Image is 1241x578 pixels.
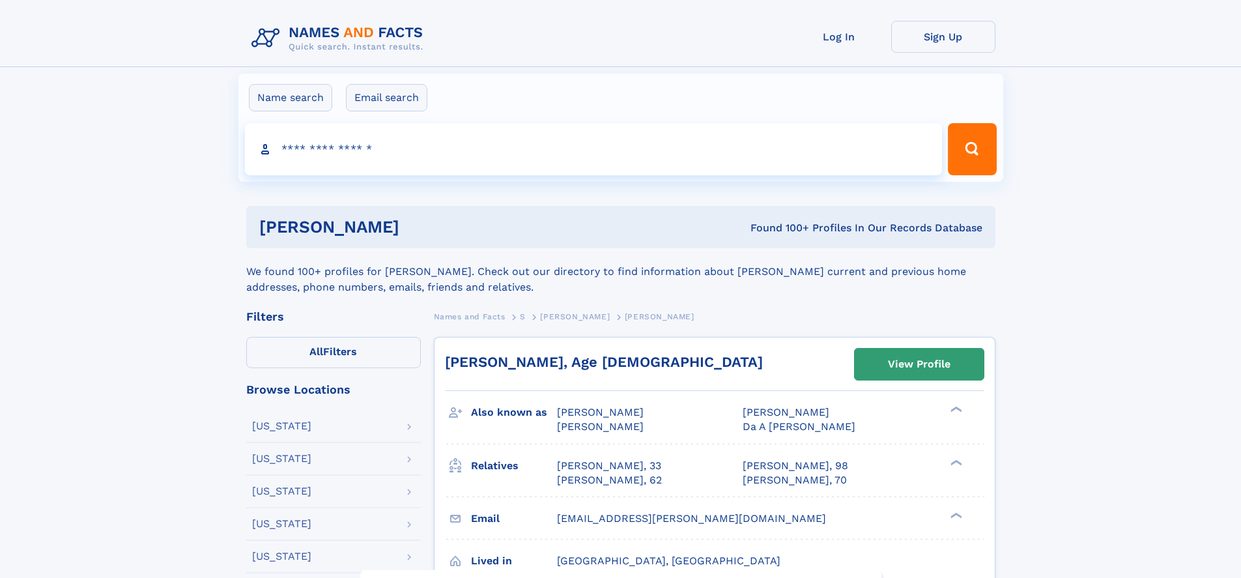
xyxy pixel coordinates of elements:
[743,473,847,487] a: [PERSON_NAME], 70
[743,420,855,433] span: Da A [PERSON_NAME]
[557,512,826,525] span: [EMAIL_ADDRESS][PERSON_NAME][DOMAIN_NAME]
[246,248,995,295] div: We found 100+ profiles for [PERSON_NAME]. Check out our directory to find information about [PERS...
[246,337,421,368] label: Filters
[947,405,963,414] div: ❯
[252,454,311,464] div: [US_STATE]
[787,21,891,53] a: Log In
[557,555,780,567] span: [GEOGRAPHIC_DATA], [GEOGRAPHIC_DATA]
[743,406,829,418] span: [PERSON_NAME]
[557,473,662,487] a: [PERSON_NAME], 62
[249,84,332,111] label: Name search
[743,459,848,473] a: [PERSON_NAME], 98
[246,21,434,56] img: Logo Names and Facts
[948,123,996,175] button: Search Button
[245,123,943,175] input: search input
[252,551,311,562] div: [US_STATE]
[246,384,421,396] div: Browse Locations
[520,308,526,325] a: S
[625,312,694,321] span: [PERSON_NAME]
[557,459,661,473] a: [PERSON_NAME], 33
[540,312,610,321] span: [PERSON_NAME]
[575,221,982,235] div: Found 100+ Profiles In Our Records Database
[471,455,557,477] h3: Relatives
[434,308,506,325] a: Names and Facts
[471,508,557,530] h3: Email
[309,345,323,358] span: All
[557,406,644,418] span: [PERSON_NAME]
[888,349,950,379] div: View Profile
[471,401,557,424] h3: Also known as
[252,486,311,497] div: [US_STATE]
[947,511,963,519] div: ❯
[445,354,763,370] a: [PERSON_NAME], Age [DEMOGRAPHIC_DATA]
[252,421,311,431] div: [US_STATE]
[891,21,995,53] a: Sign Up
[540,308,610,325] a: [PERSON_NAME]
[557,420,644,433] span: [PERSON_NAME]
[947,458,963,467] div: ❯
[346,84,427,111] label: Email search
[855,349,984,380] a: View Profile
[252,519,311,529] div: [US_STATE]
[246,311,421,323] div: Filters
[259,219,575,235] h1: [PERSON_NAME]
[471,550,557,572] h3: Lived in
[520,312,526,321] span: S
